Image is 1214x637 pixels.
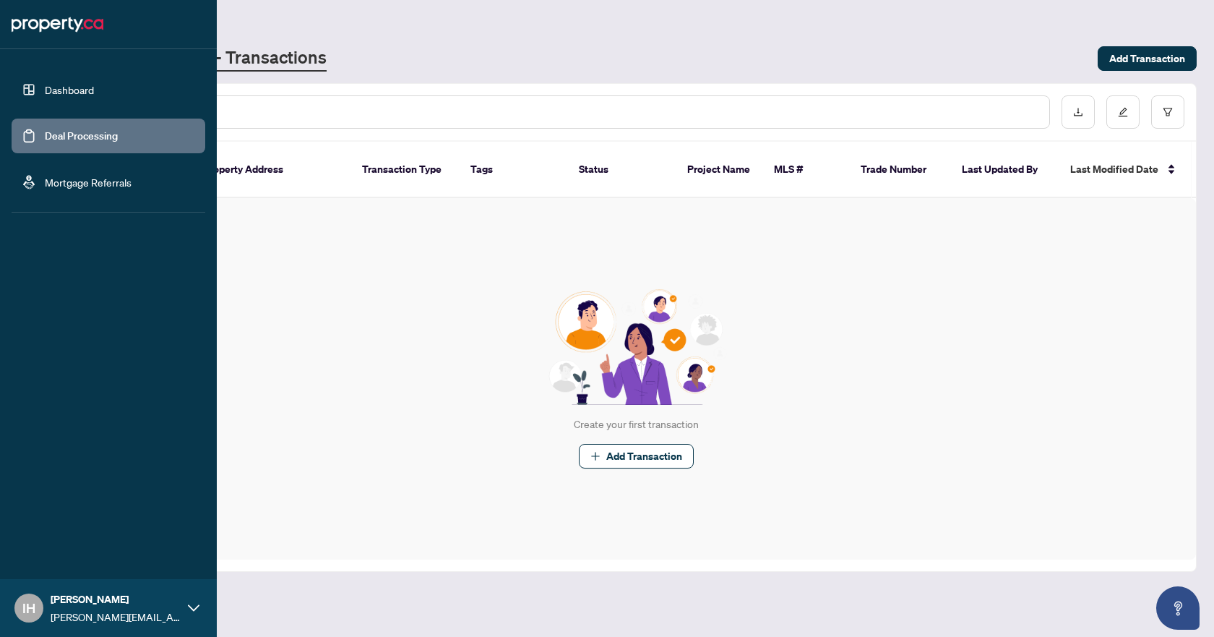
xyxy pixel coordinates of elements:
th: MLS # [762,142,849,198]
th: Property Address [191,142,350,198]
th: Transaction Type [350,142,459,198]
img: logo [12,13,103,36]
button: Add Transaction [1098,46,1197,71]
th: Status [567,142,676,198]
button: filter [1151,95,1184,129]
button: Open asap [1156,586,1200,630]
a: Mortgage Referrals [45,176,132,189]
button: download [1062,95,1095,129]
th: Last Modified Date [1059,142,1189,198]
span: filter [1163,107,1173,117]
th: Last Updated By [950,142,1059,198]
span: edit [1118,107,1128,117]
th: Tags [459,142,567,198]
button: Add Transaction [579,444,694,469]
span: download [1073,107,1083,117]
img: Null State Icon [543,289,729,405]
span: Last Modified Date [1070,161,1158,177]
div: Create your first transaction [574,416,699,432]
span: Add Transaction [606,445,682,468]
span: [PERSON_NAME][EMAIL_ADDRESS][DOMAIN_NAME] [51,609,181,625]
th: Project Name [676,142,762,198]
span: Add Transaction [1109,47,1185,70]
span: [PERSON_NAME] [51,591,181,607]
span: IH [22,598,35,618]
button: edit [1106,95,1140,129]
a: Deal Processing [45,129,118,142]
span: plus [590,451,600,461]
th: Trade Number [849,142,950,198]
a: Dashboard [45,83,94,96]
